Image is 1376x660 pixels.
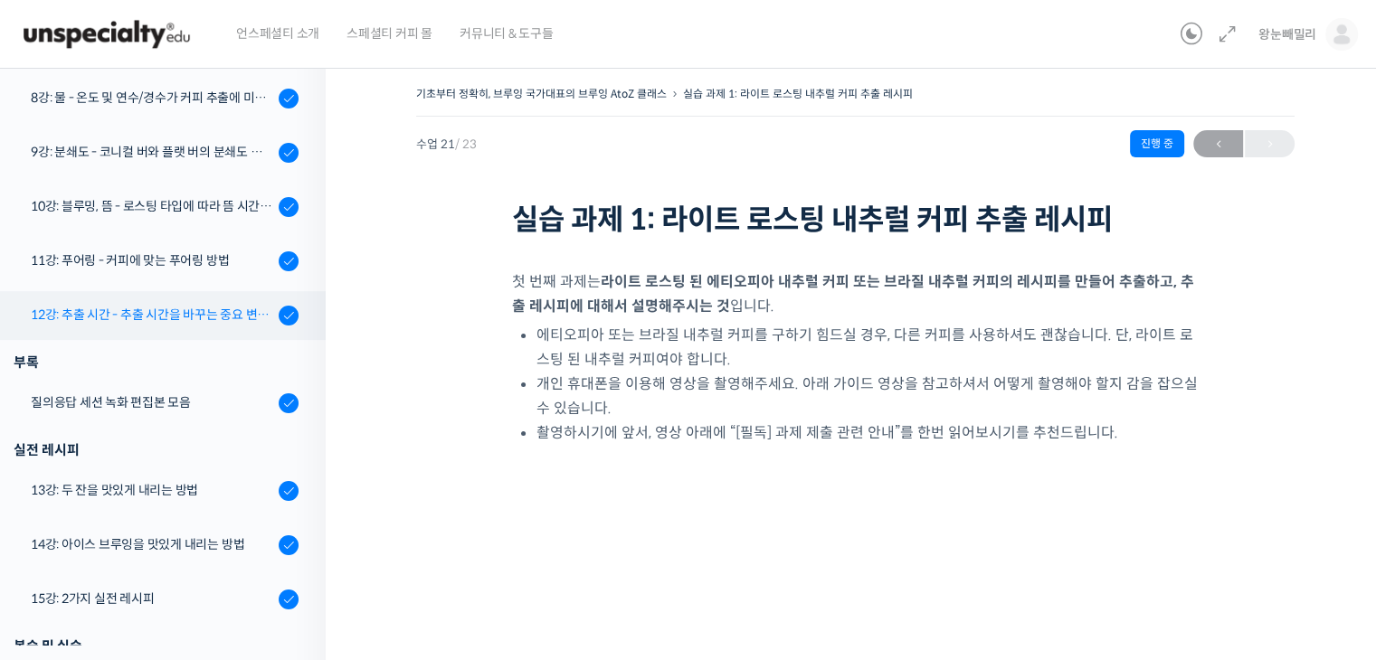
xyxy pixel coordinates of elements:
[57,537,68,552] span: 홈
[31,589,273,608] div: 15강: 2가지 실전 레시피
[280,537,301,552] span: 설정
[416,138,477,150] span: 수업 21
[5,510,119,555] a: 홈
[233,510,347,555] a: 설정
[31,392,273,412] div: 질의응답 세션 녹화 편집본 모음
[455,137,477,152] span: / 23
[512,203,1200,237] h1: 실습 과제 1: 라이트 로스팅 내추럴 커피 추출 레시피
[14,634,299,658] div: 복습 및 실습
[683,87,913,100] a: 실습 과제 1: 라이트 로스팅 내추럴 커피 추출 레시피
[166,538,187,552] span: 대화
[31,196,273,216] div: 10강: 블루밍, 뜸 - 로스팅 타입에 따라 뜸 시간을 다르게 해야 하는 이유
[31,142,273,162] div: 9강: 분쇄도 - 코니컬 버와 플랫 버의 분쇄도 차이는 왜 추출 결과물에 영향을 미치는가
[14,438,299,462] div: 실전 레시피
[31,480,273,500] div: 13강: 두 잔을 맛있게 내리는 방법
[1258,26,1316,42] span: 왕눈빼밀리
[119,510,233,555] a: 대화
[14,350,299,374] div: 부록
[31,250,273,270] div: 11강: 푸어링 - 커피에 맞는 푸어링 방법
[536,323,1200,372] li: 에티오피아 또는 브라질 내추럴 커피를 구하기 힘드실 경우, 다른 커피를 사용하셔도 괜찮습니다. 단, 라이트 로스팅 된 내추럴 커피여야 합니다.
[416,87,667,100] a: 기초부터 정확히, 브루잉 국가대표의 브루잉 AtoZ 클래스
[31,305,273,325] div: 12강: 추출 시간 - 추출 시간을 바꾸는 중요 변수 파헤치기
[31,88,273,108] div: 8강: 물 - 온도 및 연수/경수가 커피 추출에 미치는 영향
[1193,132,1243,156] span: ←
[1193,130,1243,157] a: ←이전
[536,372,1200,420] li: 개인 휴대폰을 이용해 영상을 촬영해주세요. 아래 가이드 영상을 참고하셔서 어떻게 촬영해야 할지 감을 잡으실 수 있습니다.
[512,272,1194,316] strong: 라이트 로스팅 된 에티오피아 내추럴 커피 또는 브라질 내추럴 커피의 레시피를 만들어 추출하고, 추출 레시피에 대해서 설명해주시는 것
[1130,130,1184,157] div: 진행 중
[536,420,1200,445] li: 촬영하시기에 앞서, 영상 아래에 “[필독] 과제 제출 관련 안내”를 한번 읽어보시기를 추천드립니다.
[31,534,273,554] div: 14강: 아이스 브루잉을 맛있게 내리는 방법
[512,269,1200,318] p: 첫 번째 과제는 입니다.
